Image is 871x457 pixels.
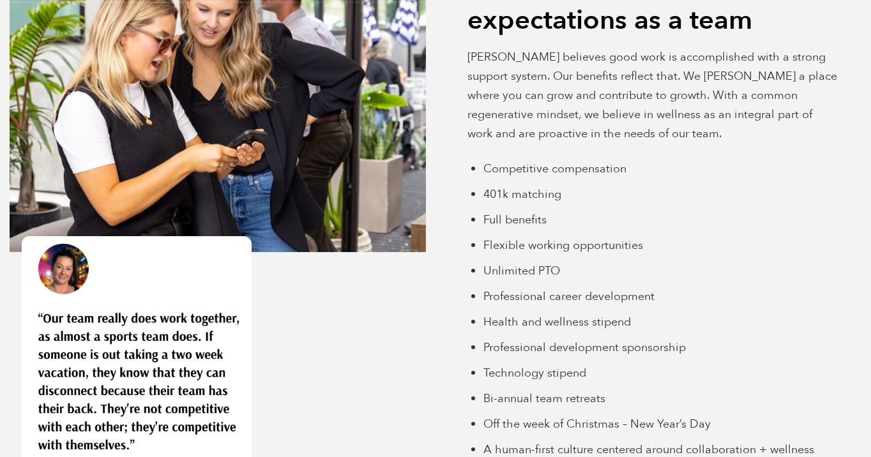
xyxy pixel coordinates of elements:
[483,287,855,306] li: Professional career development
[483,211,855,230] li: Full benefits
[483,389,855,408] li: Bi-annual team retreats
[483,185,855,204] li: 401k matching
[483,415,855,434] li: Off the week of Christmas – New Year’s Day
[483,313,855,332] li: Health and wellness stipend
[483,160,855,179] li: Competitive compensation
[483,236,855,255] li: Flexible working opportunities
[483,340,686,356] span: Professional development sponsorship
[483,262,855,281] li: Unlimited PTO
[467,48,839,144] p: [PERSON_NAME] believes good work is accomplished with a strong support system. Our benefits refle...
[483,364,855,383] li: Technology stipend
